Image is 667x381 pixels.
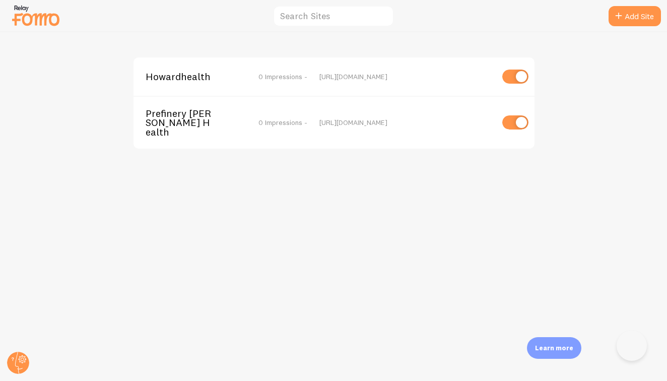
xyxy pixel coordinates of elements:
[319,118,493,127] div: [URL][DOMAIN_NAME]
[258,118,307,127] span: 0 Impressions -
[258,72,307,81] span: 0 Impressions -
[146,72,227,81] span: Howardhealth
[319,72,493,81] div: [URL][DOMAIN_NAME]
[535,343,573,353] p: Learn more
[146,109,227,137] span: Prefinery [PERSON_NAME] Health
[527,337,581,359] div: Learn more
[11,3,61,28] img: fomo-relay-logo-orange.svg
[617,331,647,361] iframe: Help Scout Beacon - Open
